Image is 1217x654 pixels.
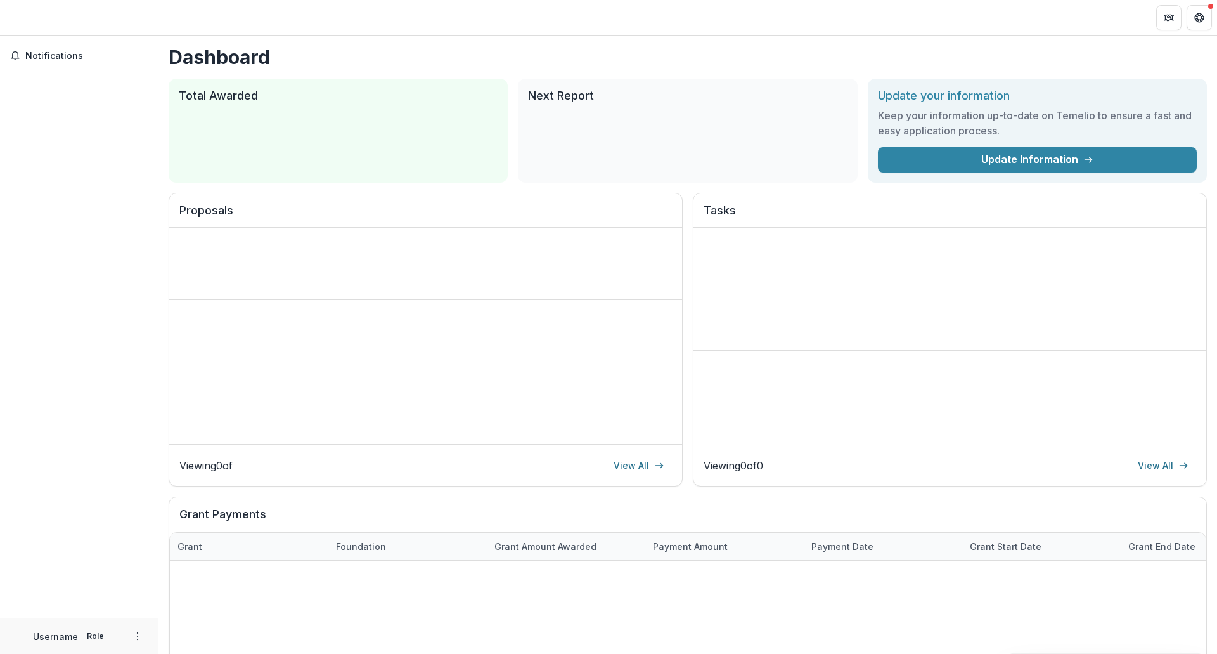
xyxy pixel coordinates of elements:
[878,147,1197,173] a: Update Information
[169,46,1207,69] h1: Dashboard
[528,89,847,103] h2: Next Report
[25,51,148,62] span: Notifications
[179,204,672,228] h2: Proposals
[704,458,763,473] p: Viewing 0 of 0
[33,630,78,643] p: Username
[179,458,233,473] p: Viewing 0 of
[1156,5,1182,30] button: Partners
[1130,455,1196,476] a: View All
[878,108,1197,138] h3: Keep your information up-to-date on Temelio to ensure a fast and easy application process.
[1187,5,1212,30] button: Get Help
[179,89,498,103] h2: Total Awarded
[878,89,1197,103] h2: Update your information
[83,631,108,642] p: Role
[130,629,145,644] button: More
[704,204,1196,228] h2: Tasks
[179,507,1196,532] h2: Grant Payments
[606,455,672,476] a: View All
[5,46,153,66] button: Notifications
